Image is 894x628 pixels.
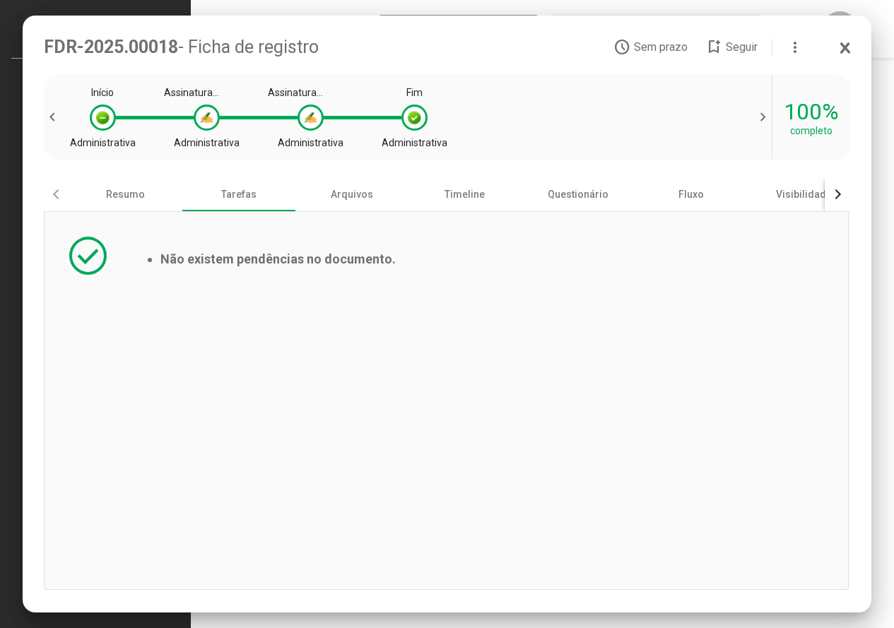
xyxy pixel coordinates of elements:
[635,177,748,211] div: Fluxo
[787,39,804,56] mat-icon: more_vert
[408,177,522,211] div: Timeline
[613,39,630,56] mat-icon: access_time
[406,87,423,98] div: Fim
[11,595,179,605] span: Production - v01.59.10
[268,87,353,98] div: Assinatura empregado
[174,137,240,148] div: Administrativa
[784,98,839,125] div: 100%
[382,137,447,148] div: Administrativa
[295,177,408,211] div: Arquivos
[44,37,614,57] div: FDR-2025.00018
[178,37,319,57] span: - Ficha de registro
[182,177,295,211] div: Tarefas
[705,39,722,56] mat-icon: bookmark_add
[790,125,833,136] div: completo
[70,137,136,148] div: Administrativa
[748,177,861,211] div: Visibilidade
[164,87,249,98] div: Assinatura empregador
[66,233,111,278] mat-icon: check_circle
[751,109,772,126] span: chevron_right
[160,251,396,266] li: Não existem pendências no documento.
[634,40,688,54] span: Sem prazo
[69,177,182,211] div: Resumo
[522,177,635,211] div: Questionário
[278,137,343,148] div: Administrativa
[726,40,758,54] span: Seguir
[91,87,114,98] div: Início
[44,109,65,126] span: chevron_left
